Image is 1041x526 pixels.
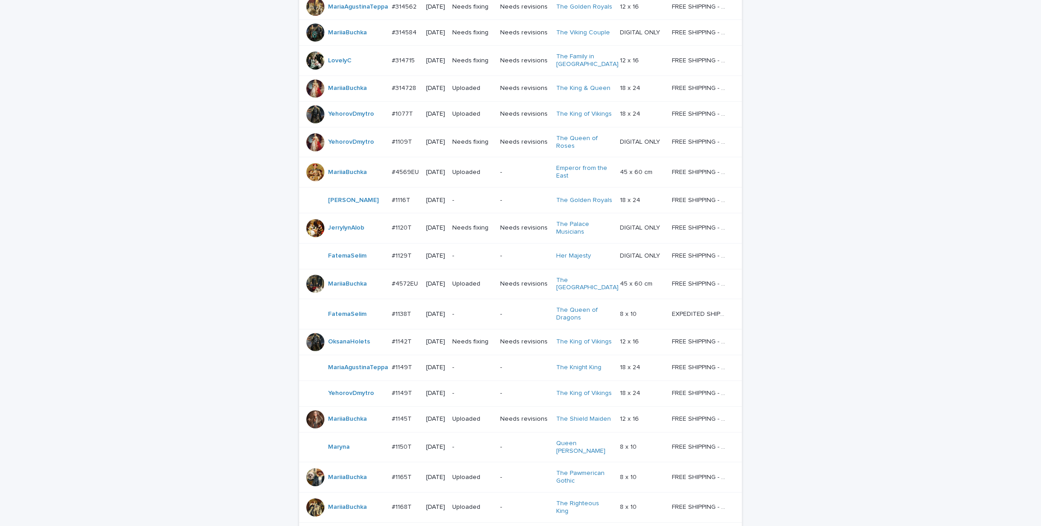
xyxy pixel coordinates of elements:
[500,503,549,511] p: -
[299,20,742,46] tr: MariiaBuchka #314584#314584 [DATE]Needs fixingNeeds revisionsThe Viking Couple DIGITAL ONLYDIGITA...
[672,278,729,288] p: FREE SHIPPING - preview in 1-2 business days, after your approval delivery will take 5-10 busines...
[299,380,742,406] tr: YehorovDmytro #1149T#1149T [DATE]--The King of Vikings 18 x 2418 x 24 FREE SHIPPING - preview in ...
[500,85,549,92] p: Needs revisions
[500,364,549,371] p: -
[328,85,367,92] a: MariiaBuchka
[500,338,549,346] p: Needs revisions
[328,57,352,65] a: LovelyC
[452,197,493,204] p: -
[328,310,366,318] a: FatemaSelim
[672,413,729,423] p: FREE SHIPPING - preview in 1-2 business days, after your approval delivery will take 5-10 b.d.
[299,492,742,522] tr: MariiaBuchka #1168T#1168T [DATE]Uploaded-The Righteous King 8 x 108 x 10 FREE SHIPPING - preview ...
[392,195,412,204] p: #1116T
[392,55,417,65] p: #314715
[299,187,742,213] tr: [PERSON_NAME] #1116T#1116T [DATE]--The Golden Royals 18 x 2418 x 24 FREE SHIPPING - preview in 1-...
[556,306,613,322] a: The Queen of Dragons
[620,1,641,11] p: 12 x 16
[299,46,742,76] tr: LovelyC #314715#314715 [DATE]Needs fixingNeeds revisionsThe Family in [GEOGRAPHIC_DATA] 12 x 1612...
[672,336,729,346] p: FREE SHIPPING - preview in 1-2 business days, after your approval delivery will take 5-10 b.d.
[620,108,642,118] p: 18 x 24
[500,280,549,288] p: Needs revisions
[426,29,445,37] p: [DATE]
[556,440,613,455] a: Queen [PERSON_NAME]
[620,278,654,288] p: 45 x 60 cm
[556,53,619,68] a: The Family in [GEOGRAPHIC_DATA]
[299,299,742,329] tr: FatemaSelim #1138T#1138T [DATE]--The Queen of Dragons 8 x 108 x 10 EXPEDITED SHIPPING - preview i...
[672,55,729,65] p: FREE SHIPPING - preview in 1-2 business days, after your approval delivery will take 5-10 b.d.
[328,338,370,346] a: OksanaHolets
[556,85,610,92] a: The King & Queen
[392,309,413,318] p: #1138T
[620,441,638,451] p: 8 x 10
[392,136,414,146] p: #1109T
[500,3,549,11] p: Needs revisions
[672,222,729,232] p: FREE SHIPPING - preview in 1-2 business days, after your approval delivery will take 5-10 b.d.
[299,329,742,355] tr: OksanaHolets #1142T#1142T [DATE]Needs fixingNeeds revisionsThe King of Vikings 12 x 1612 x 16 FRE...
[672,136,729,146] p: FREE SHIPPING - preview in 1-2 business days, after your approval delivery will take 5-10 b.d.
[620,83,642,92] p: 18 x 24
[556,470,613,485] a: The Pawmerican Gothic
[556,197,612,204] a: The Golden Royals
[328,252,366,260] a: FatemaSelim
[452,29,493,37] p: Needs fixing
[392,83,418,92] p: #314728
[392,108,415,118] p: #1077T
[452,224,493,232] p: Needs fixing
[452,443,493,451] p: -
[392,27,418,37] p: #314584
[299,462,742,493] tr: MariiaBuchka #1165T#1165T [DATE]Uploaded-The Pawmerican Gothic 8 x 108 x 10 FREE SHIPPING - previ...
[556,164,613,180] a: Emperor from the East
[556,221,613,236] a: The Palace Musicians
[620,136,662,146] p: DIGITAL ONLY
[426,85,445,92] p: [DATE]
[672,250,729,260] p: FREE SHIPPING - preview in 1-2 business days, after your approval delivery will take 5-10 b.d.
[620,388,642,397] p: 18 x 24
[328,390,374,397] a: YehorovDmytro
[452,110,493,118] p: Uploaded
[452,3,493,11] p: Needs fixing
[452,415,493,423] p: Uploaded
[556,135,613,150] a: The Queen of Roses
[426,252,445,260] p: [DATE]
[452,138,493,146] p: Needs fixing
[299,269,742,299] tr: MariiaBuchka #4572EU#4572EU [DATE]UploadedNeeds revisionsThe [GEOGRAPHIC_DATA] 45 x 60 cm45 x 60 ...
[426,474,445,481] p: [DATE]
[392,441,413,451] p: #1150T
[328,197,379,204] a: [PERSON_NAME]
[556,364,601,371] a: The Knight King
[452,503,493,511] p: Uploaded
[426,415,445,423] p: [DATE]
[672,167,729,176] p: FREE SHIPPING - preview in 1-2 business days, after your approval delivery will take 6-10 busines...
[556,415,611,423] a: The Shield Maiden
[672,1,729,11] p: FREE SHIPPING - preview in 1-2 business days, after your approval delivery will take 5-10 b.d.
[426,280,445,288] p: [DATE]
[620,250,662,260] p: DIGITAL ONLY
[299,157,742,188] tr: MariiaBuchka #4569EU#4569EU [DATE]Uploaded-Emperor from the East 45 x 60 cm45 x 60 cm FREE SHIPPI...
[672,388,729,397] p: FREE SHIPPING - preview in 1-2 business days, after your approval delivery will take 5-10 b.d.
[620,222,662,232] p: DIGITAL ONLY
[392,336,413,346] p: #1142T
[500,443,549,451] p: -
[328,364,388,371] a: MariaAgustinaTeppa
[328,3,388,11] a: MariaAgustinaTeppa
[556,390,612,397] a: The King of Vikings
[299,243,742,269] tr: FatemaSelim #1129T#1129T [DATE]--Her Majesty DIGITAL ONLYDIGITAL ONLY FREE SHIPPING - preview in ...
[620,195,642,204] p: 18 x 24
[500,310,549,318] p: -
[328,169,367,176] a: MariiaBuchka
[452,85,493,92] p: Uploaded
[328,138,374,146] a: YehorovDmytro
[328,503,367,511] a: MariiaBuchka
[299,406,742,432] tr: MariiaBuchka #1145T#1145T [DATE]UploadedNeeds revisionsThe Shield Maiden 12 x 1612 x 16 FREE SHIP...
[672,362,729,371] p: FREE SHIPPING - preview in 1-2 business days, after your approval delivery will take 5-10 b.d.
[672,309,729,318] p: EXPEDITED SHIPPING - preview in 1 business day; delivery up to 5 business days after your approval.
[299,75,742,101] tr: MariiaBuchka #314728#314728 [DATE]UploadedNeeds revisionsThe King & Queen 18 x 2418 x 24 FREE SHI...
[452,252,493,260] p: -
[426,3,445,11] p: [DATE]
[500,169,549,176] p: -
[426,224,445,232] p: [DATE]
[620,413,641,423] p: 12 x 16
[556,29,610,37] a: The Viking Couple
[620,27,662,37] p: DIGITAL ONLY
[392,222,413,232] p: #1120T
